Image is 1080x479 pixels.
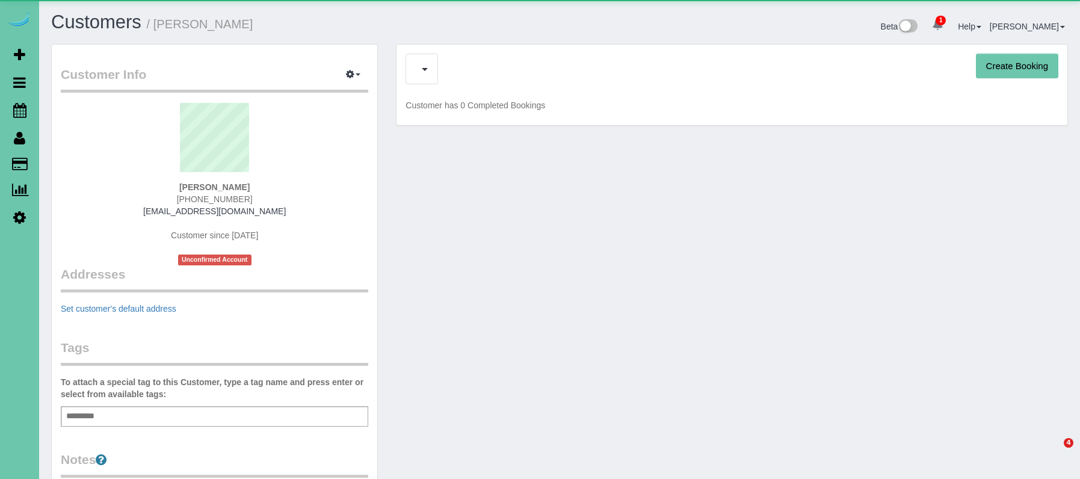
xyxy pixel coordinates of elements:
a: Help [958,22,981,31]
span: [PHONE_NUMBER] [177,194,253,204]
label: To attach a special tag to this Customer, type a tag name and press enter or select from availabl... [61,376,368,400]
span: Unconfirmed Account [178,255,251,265]
iframe: Intercom live chat [1039,438,1068,467]
legend: Notes [61,451,368,478]
legend: Customer Info [61,66,368,93]
a: [PERSON_NAME] [990,22,1065,31]
span: Customer since [DATE] [171,230,258,240]
span: 4 [1064,438,1073,448]
span: 1 [936,16,946,25]
a: 1 [926,12,949,39]
strong: [PERSON_NAME] [179,182,250,192]
p: Customer has 0 Completed Bookings [406,99,1058,111]
legend: Tags [61,339,368,366]
a: Beta [881,22,918,31]
a: Customers [51,11,141,32]
a: Set customer's default address [61,304,176,314]
small: / [PERSON_NAME] [147,17,253,31]
a: [EMAIL_ADDRESS][DOMAIN_NAME] [143,206,286,216]
button: Create Booking [976,54,1058,79]
img: New interface [898,19,918,35]
img: Automaid Logo [7,12,31,29]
